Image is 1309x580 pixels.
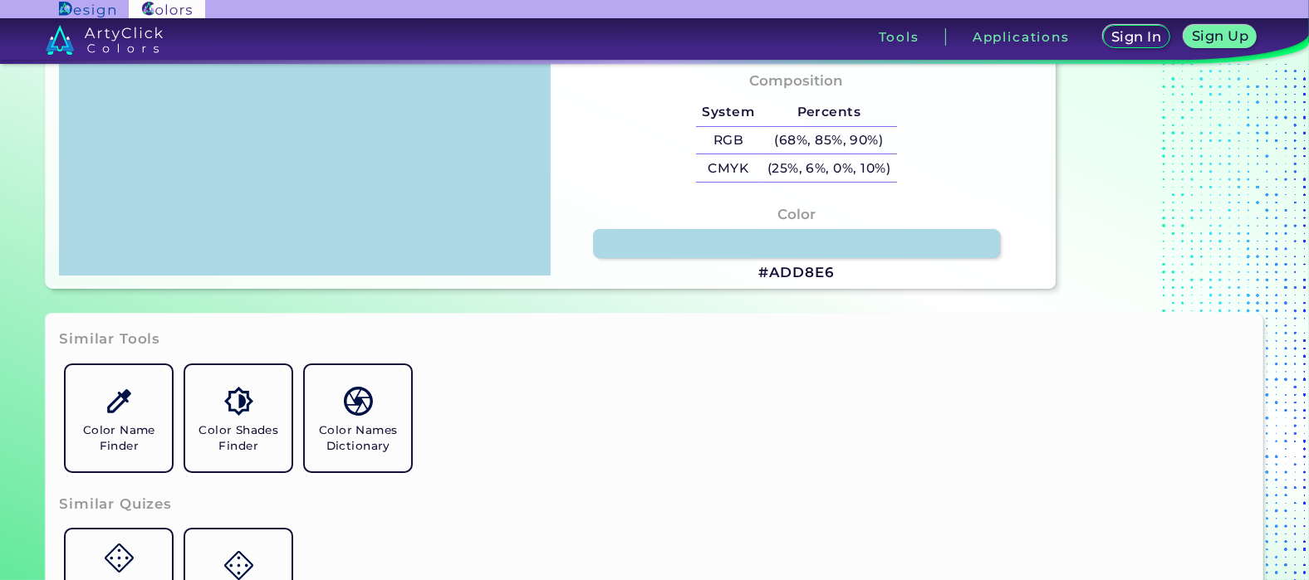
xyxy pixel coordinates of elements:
[192,422,285,454] h5: Color Shades Finder
[46,25,163,55] img: logo_artyclick_colors_white.svg
[224,551,253,580] img: icon_game.svg
[59,329,160,349] h3: Similar Tools
[696,99,761,126] h5: System
[72,422,165,454] h5: Color Name Finder
[973,31,1070,43] h3: Applications
[777,202,816,227] h4: Color
[696,127,761,154] h5: RGB
[1186,26,1255,48] a: Sign Up
[749,69,843,93] h4: Composition
[105,387,134,416] img: icon_color_name_finder.svg
[696,154,761,182] h5: CMYK
[344,387,373,416] img: icon_color_names_dictionary.svg
[59,495,172,514] h3: Similar Quizes
[879,31,919,43] h3: Tools
[179,358,298,478] a: Color Shades Finder
[1194,30,1248,43] h5: Sign Up
[59,2,115,17] img: ArtyClick Design logo
[761,99,897,126] h5: Percents
[224,387,253,416] img: icon_color_shades.svg
[1105,26,1169,48] a: Sign In
[761,127,897,154] h5: (68%, 85%, 90%)
[59,358,179,478] a: Color Name Finder
[1113,31,1160,44] h5: Sign In
[761,154,897,182] h5: (25%, 6%, 0%, 10%)
[311,422,404,454] h5: Color Names Dictionary
[105,543,134,573] img: icon_game.svg
[298,358,418,478] a: Color Names Dictionary
[758,263,835,283] h3: #ADD8E6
